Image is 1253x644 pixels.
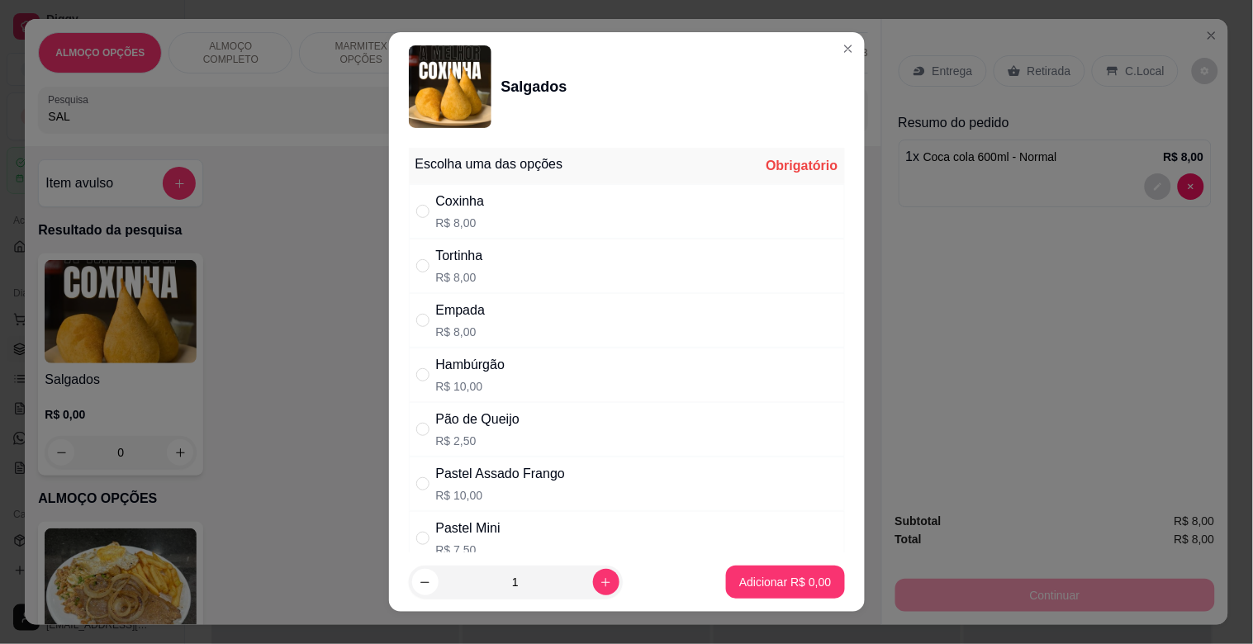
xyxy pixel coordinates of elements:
[436,269,483,286] p: R$ 8,00
[436,192,485,211] div: Coxinha
[436,215,485,231] p: R$ 8,00
[436,246,483,266] div: Tortinha
[436,324,486,340] p: R$ 8,00
[412,569,439,595] button: decrease-product-quantity
[409,45,491,128] img: product-image
[436,301,486,320] div: Empada
[436,433,520,449] p: R$ 2,50
[415,154,563,174] div: Escolha uma das opções
[436,378,505,395] p: R$ 10,00
[436,487,566,504] p: R$ 10,00
[436,542,501,558] p: R$ 7,50
[835,36,861,62] button: Close
[501,75,567,98] div: Salgados
[436,410,520,429] div: Pão de Queijo
[766,156,838,176] div: Obrigatório
[726,566,844,599] button: Adicionar R$ 0,00
[436,355,505,375] div: Hambúrgão
[739,574,831,590] p: Adicionar R$ 0,00
[593,569,619,595] button: increase-product-quantity
[436,519,501,538] div: Pastel Mini
[436,464,566,484] div: Pastel Assado Frango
